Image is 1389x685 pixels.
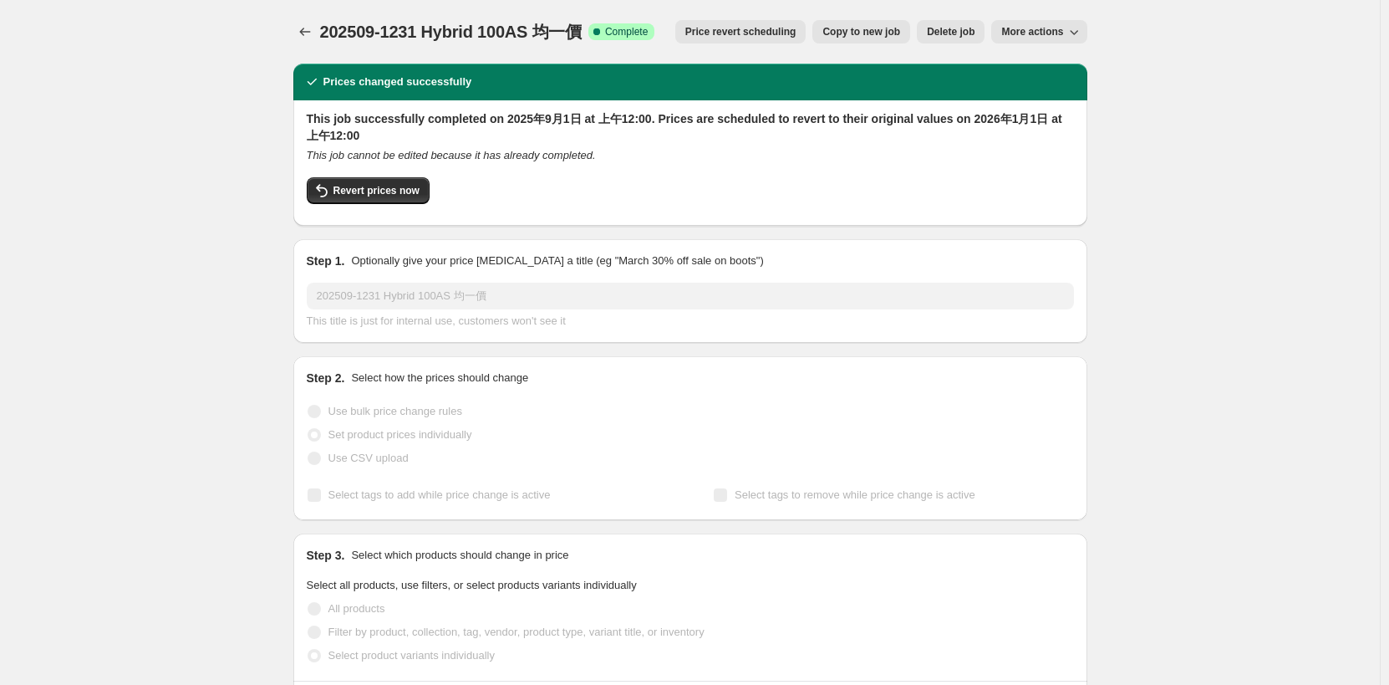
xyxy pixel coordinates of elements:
[328,626,705,638] span: Filter by product, collection, tag, vendor, product type, variant title, or inventory
[307,283,1074,309] input: 30% off holiday sale
[307,110,1074,144] h2: This job successfully completed on 2025年9月1日 at 上午12:00. Prices are scheduled to revert to their ...
[333,184,420,197] span: Revert prices now
[307,177,430,204] button: Revert prices now
[307,547,345,564] h2: Step 3.
[307,370,345,386] h2: Step 2.
[323,74,472,90] h2: Prices changed successfully
[351,370,528,386] p: Select how the prices should change
[351,253,763,269] p: Optionally give your price [MEDICAL_DATA] a title (eg "March 30% off sale on boots")
[822,25,900,38] span: Copy to new job
[328,488,551,501] span: Select tags to add while price change is active
[328,428,472,441] span: Set product prices individually
[307,314,566,327] span: This title is just for internal use, customers won't see it
[735,488,975,501] span: Select tags to remove while price change is active
[320,23,582,41] span: 202509-1231 Hybrid 100AS 均一價
[328,405,462,417] span: Use bulk price change rules
[685,25,796,38] span: Price revert scheduling
[605,25,648,38] span: Complete
[917,20,985,43] button: Delete job
[307,149,596,161] i: This job cannot be edited because it has already completed.
[991,20,1086,43] button: More actions
[927,25,974,38] span: Delete job
[812,20,910,43] button: Copy to new job
[328,602,385,615] span: All products
[328,452,409,464] span: Use CSV upload
[293,20,317,43] button: Price change jobs
[351,547,568,564] p: Select which products should change in price
[328,649,495,662] span: Select product variants individually
[307,253,345,269] h2: Step 1.
[307,579,637,591] span: Select all products, use filters, or select products variants individually
[1001,25,1063,38] span: More actions
[675,20,806,43] button: Price revert scheduling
